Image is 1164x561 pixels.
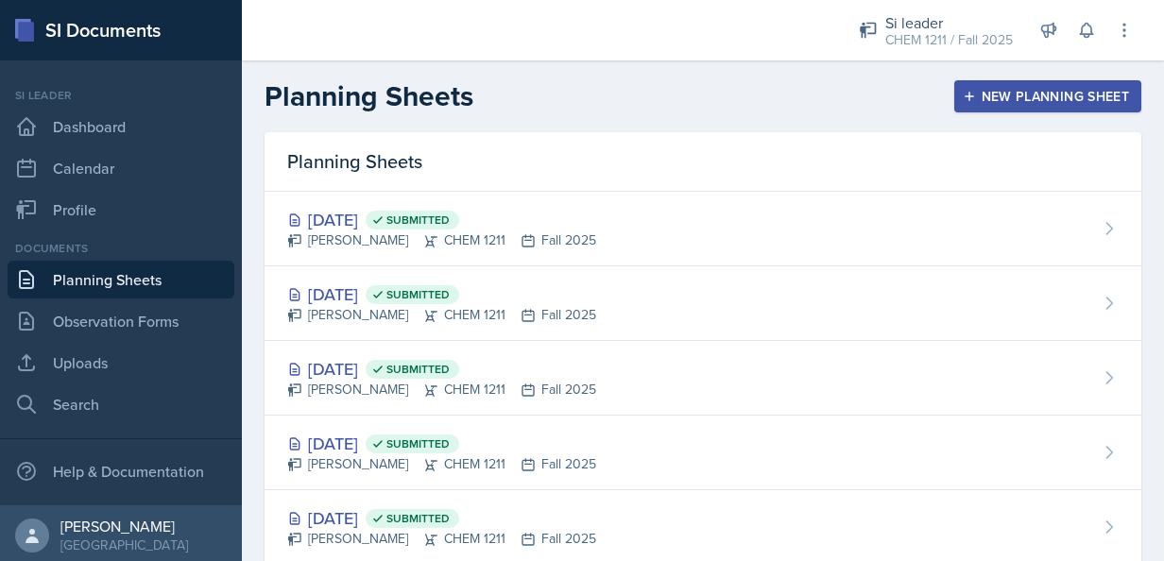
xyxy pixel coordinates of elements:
div: [PERSON_NAME] CHEM 1211 Fall 2025 [287,380,596,399]
div: [PERSON_NAME] [60,517,188,535]
div: [GEOGRAPHIC_DATA] [60,535,188,554]
div: [DATE] [287,505,596,531]
a: [DATE] Submitted [PERSON_NAME]CHEM 1211Fall 2025 [265,192,1141,266]
button: New Planning Sheet [954,80,1141,112]
a: Planning Sheets [8,261,234,298]
div: Documents [8,240,234,257]
div: [DATE] [287,431,596,456]
div: [PERSON_NAME] CHEM 1211 Fall 2025 [287,230,596,250]
span: Submitted [386,436,450,451]
a: Observation Forms [8,302,234,340]
a: Calendar [8,149,234,187]
div: Help & Documentation [8,452,234,490]
span: Submitted [386,287,450,302]
div: CHEM 1211 / Fall 2025 [885,30,1013,50]
h2: Planning Sheets [265,79,473,113]
a: [DATE] Submitted [PERSON_NAME]CHEM 1211Fall 2025 [265,416,1141,490]
a: Profile [8,191,234,229]
div: [PERSON_NAME] CHEM 1211 Fall 2025 [287,454,596,474]
div: New Planning Sheet [967,89,1129,104]
span: Submitted [386,362,450,377]
div: [DATE] [287,281,596,307]
a: [DATE] Submitted [PERSON_NAME]CHEM 1211Fall 2025 [265,341,1141,416]
a: Dashboard [8,108,234,145]
div: Si leader [8,87,234,104]
div: [PERSON_NAME] CHEM 1211 Fall 2025 [287,305,596,325]
div: Si leader [885,11,1013,34]
a: Uploads [8,344,234,382]
div: [DATE] [287,207,596,232]
div: [DATE] [287,356,596,382]
div: [PERSON_NAME] CHEM 1211 Fall 2025 [287,529,596,549]
span: Submitted [386,212,450,228]
div: Planning Sheets [265,132,1141,192]
span: Submitted [386,511,450,526]
a: Search [8,385,234,423]
a: [DATE] Submitted [PERSON_NAME]CHEM 1211Fall 2025 [265,266,1141,341]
